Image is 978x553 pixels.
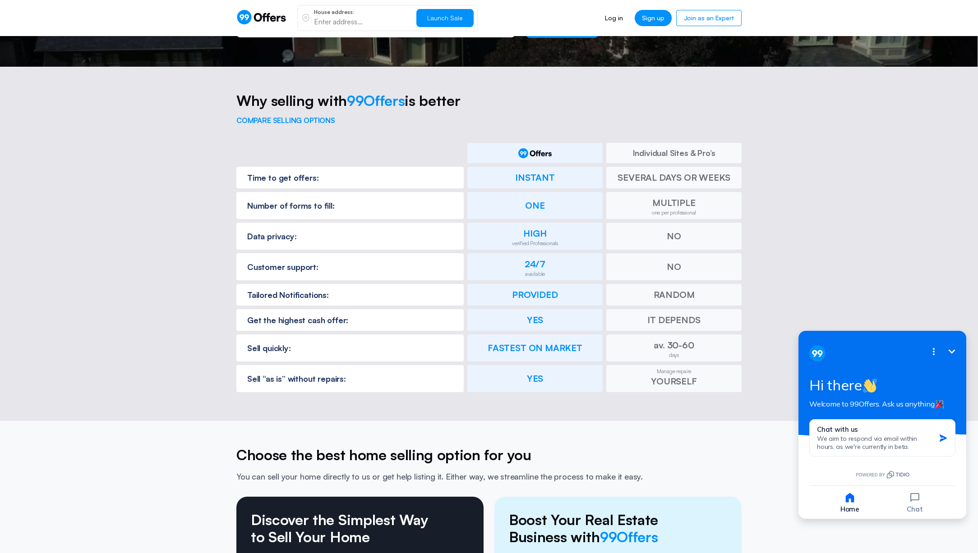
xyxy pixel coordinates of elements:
td: 24/7 [467,253,603,280]
h5: Choose the best home selling option for you [236,446,742,463]
p: You can sell your home directly to us or get help listing it. Either way, we streamline the proce... [236,471,742,482]
td: ONE [467,192,603,219]
p: compare selling options [236,116,742,125]
small: available [471,271,599,277]
a: Log in [598,10,630,26]
td: Customer support: [236,253,464,280]
td: Get the highest cash offer: [236,309,464,331]
a: Join as an Expert [676,10,742,26]
td: Several days or weeks [606,167,742,188]
td: YES [467,309,603,331]
td: Sell “as is” without repairs: [236,365,464,392]
span: 99Offers [347,91,405,110]
td: YES [467,365,603,392]
button: Launch Sale [416,9,474,27]
small: Manage repairs [610,369,738,374]
small: one per professional [610,210,738,215]
td: Provided [467,284,603,306]
input: Enter address... [314,17,409,27]
td: Time to get offers: [236,167,464,188]
td: Random [606,284,742,306]
td: NO [606,253,742,280]
td: High [467,223,603,250]
iframe: Tidio Chat [787,320,978,530]
td: fastest on market [467,334,603,361]
td: Number of forms to fill: [236,192,464,219]
span: 99Offers [600,528,658,546]
td: YOURSELF [606,365,742,392]
h3: Boost Your Real Estate Business with [509,511,689,546]
h5: Why selling with is better [236,92,742,109]
h3: Discover the Simplest Way to Sell Your Home [251,511,431,546]
small: verified Professionals [471,241,599,246]
td: Instant [467,167,603,188]
a: Sign up [635,10,672,26]
td: av. 30-60 [606,334,742,361]
p: House address: [314,9,409,15]
span: Launch Sale [427,14,463,22]
td: NO [606,223,742,250]
td: Tailored Notifications: [236,284,464,306]
td: Multiple [606,192,742,219]
td: Data privacy: [236,223,464,250]
span: Individual Sites & Pro’s [633,148,715,158]
td: It Depends [606,309,742,331]
td: Sell quickly: [236,334,464,361]
small: days [610,352,738,358]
